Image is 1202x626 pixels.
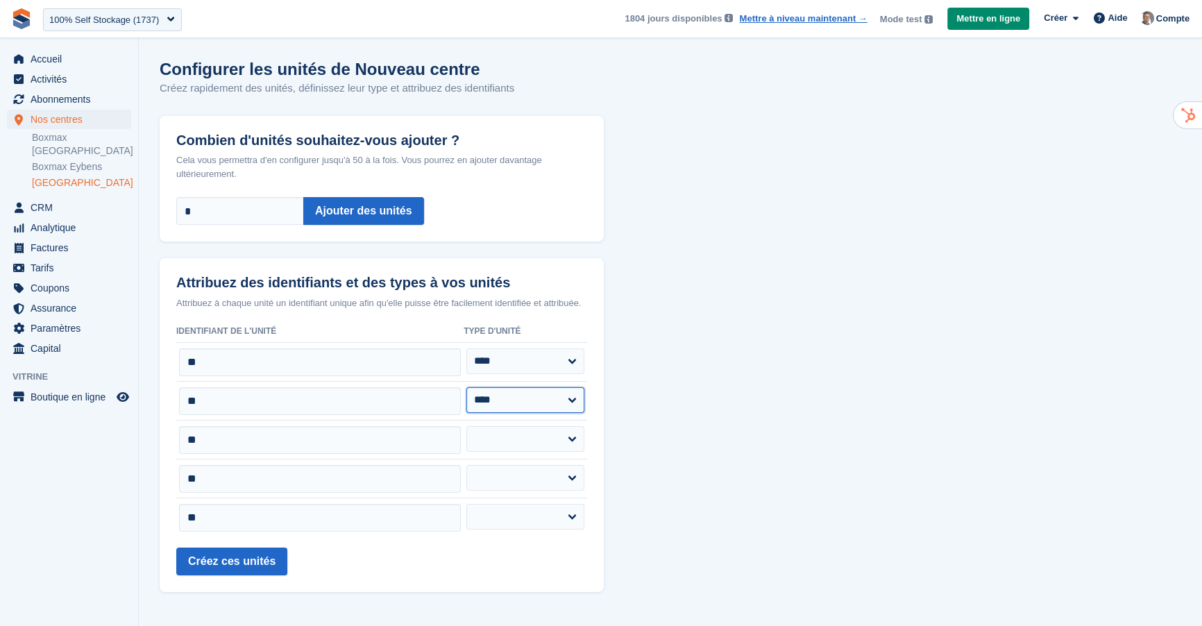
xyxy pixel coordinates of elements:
a: menu [7,69,131,89]
span: Activités [31,69,114,89]
span: Mode test [880,12,922,26]
span: Capital [31,339,114,358]
a: menu [7,110,131,129]
label: Combien d'unités souhaitez-vous ajouter ? [176,116,587,149]
a: menu [7,387,131,407]
span: Aide [1108,11,1127,25]
a: menu [7,258,131,278]
span: Compte [1156,12,1190,26]
span: Analytique [31,218,114,237]
span: 1804 jours disponibles [625,12,722,26]
p: Attribuez à chaque unité un identifiant unique afin qu'elle puisse être facilement identifiée et ... [176,296,587,310]
div: 100% Self Stockage (1737) [49,13,159,27]
p: Cela vous permettra d'en configurer jusqu'à 50 à la fois. Vous pourrez en ajouter davantage ultér... [176,153,587,180]
a: menu [7,218,131,237]
button: Créez ces unités [176,548,287,575]
h1: Configurer les unités de Nouveau centre [160,60,514,78]
button: Ajouter des unités [303,197,424,225]
span: Assurance [31,298,114,318]
span: Vitrine [12,370,138,384]
a: menu [7,339,131,358]
span: Paramètres [31,319,114,338]
a: Boxmax Eybens [32,160,131,174]
a: Mettre à niveau maintenant → [739,12,867,26]
a: menu [7,238,131,257]
span: Créer [1044,11,1067,25]
a: Boutique d'aperçu [115,389,131,405]
img: icon-info-grey-7440780725fd019a000dd9b08b2336e03edf1995a4989e88bcd33f0948082b44.svg [924,15,933,24]
a: [GEOGRAPHIC_DATA] [32,176,131,189]
p: Créez rapidement des unités, définissez leur type et attribuez des identifiants [160,81,514,96]
span: Mettre en ligne [956,12,1020,26]
span: Factures [31,238,114,257]
a: menu [7,319,131,338]
strong: Attribuez des identifiants et des types à vos unités [176,275,510,291]
span: Coupons [31,278,114,298]
img: icon-info-grey-7440780725fd019a000dd9b08b2336e03edf1995a4989e88bcd33f0948082b44.svg [725,14,733,22]
a: Boxmax [GEOGRAPHIC_DATA] [32,131,131,158]
a: Mettre en ligne [947,8,1029,31]
a: menu [7,298,131,318]
a: menu [7,278,131,298]
a: menu [7,90,131,109]
span: Tarifs [31,258,114,278]
span: Abonnements [31,90,114,109]
th: Type d'unité [464,321,587,343]
a: menu [7,198,131,217]
a: menu [7,49,131,69]
span: Accueil [31,49,114,69]
img: stora-icon-8386f47178a22dfd0bd8f6a31ec36ba5ce8667c1dd55bd0f319d3a0aa187defe.svg [11,8,32,29]
span: Boutique en ligne [31,387,114,407]
th: Identifiant de l'unité [176,321,464,343]
span: Nos centres [31,110,114,129]
span: CRM [31,198,114,217]
img: Sebastien Bonnier [1140,11,1154,25]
